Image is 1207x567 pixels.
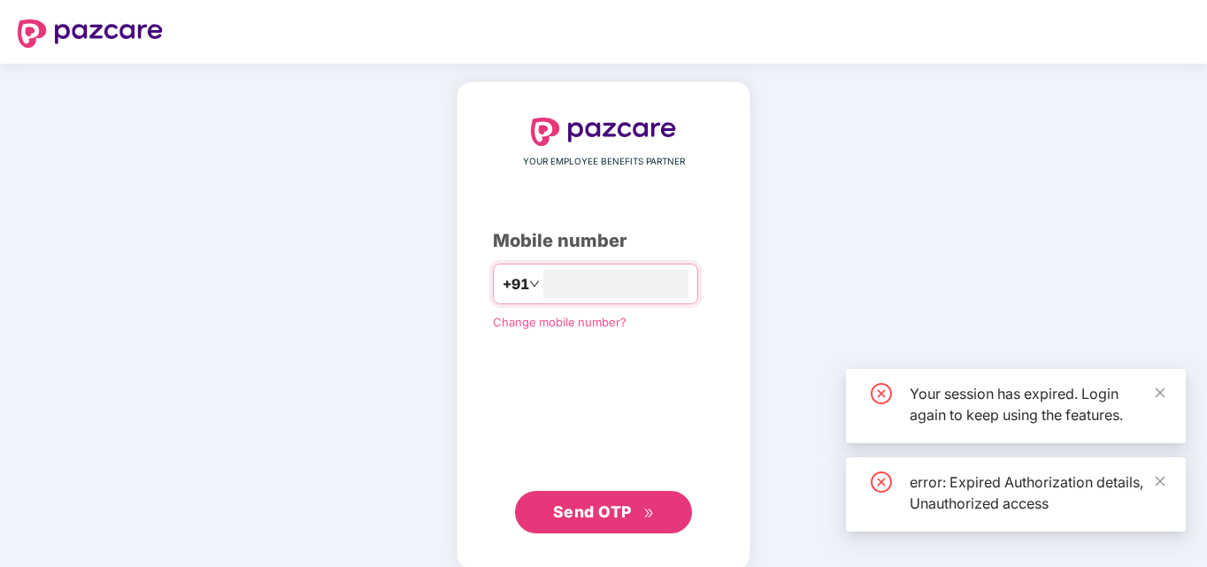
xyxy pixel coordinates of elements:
div: error: Expired Authorization details, Unauthorized access [910,471,1165,514]
span: down [529,279,540,289]
div: Mobile number [493,227,714,255]
img: logo [18,19,163,48]
span: YOUR EMPLOYEE BENEFITS PARTNER [523,155,685,169]
span: close-circle [871,471,892,493]
span: close-circle [871,383,892,404]
div: Your session has expired. Login again to keep using the features. [910,383,1165,425]
a: Change mobile number? [493,315,627,329]
span: double-right [643,508,655,519]
span: close [1154,387,1166,399]
span: Send OTP [553,502,632,521]
span: +91 [503,273,529,295]
span: close [1154,475,1166,487]
button: Send OTPdouble-right [515,491,692,533]
img: logo [531,118,676,146]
